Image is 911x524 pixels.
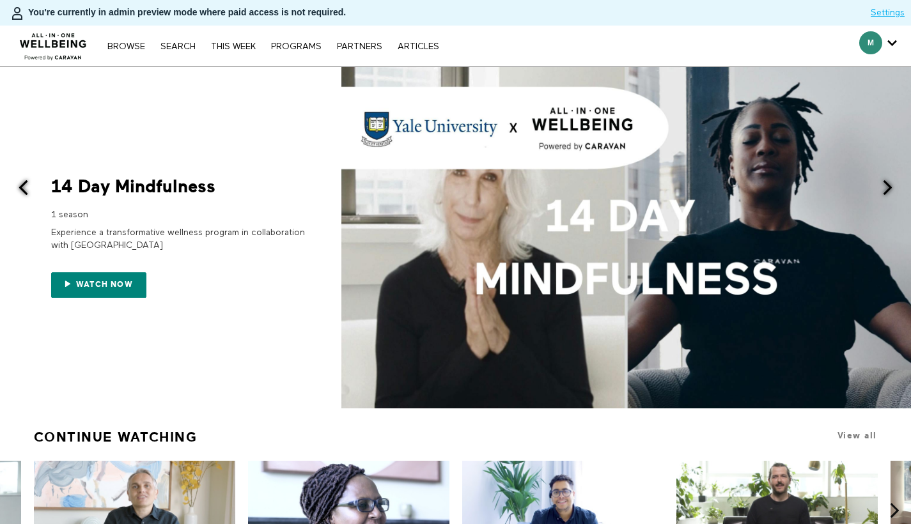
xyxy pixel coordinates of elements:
a: PARTNERS [331,42,389,51]
a: THIS WEEK [205,42,262,51]
a: Settings [871,6,905,19]
a: Search [154,42,202,51]
a: View all [837,431,877,440]
nav: Primary [101,40,445,52]
a: Browse [101,42,152,51]
a: PROGRAMS [265,42,328,51]
img: person-bdfc0eaa9744423c596e6e1c01710c89950b1dff7c83b5d61d716cfd8139584f.svg [10,6,25,21]
img: CARAVAN [15,24,92,62]
a: ARTICLES [391,42,446,51]
div: Secondary [850,26,907,66]
a: Continue Watching [34,424,198,451]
